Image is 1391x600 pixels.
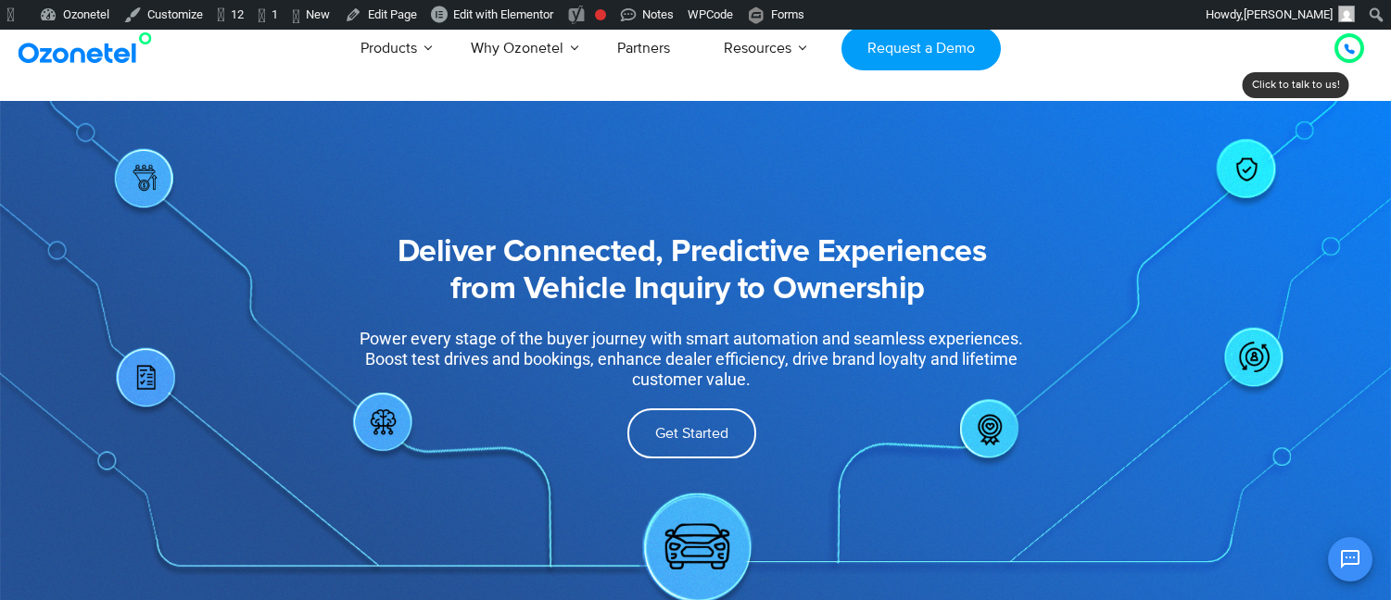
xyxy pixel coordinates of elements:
a: Resources [697,18,818,79]
a: Get Started [627,408,756,458]
span: Edit with Elementor [453,7,553,21]
span: [PERSON_NAME] [1244,7,1333,21]
a: Request a Demo [841,27,1000,70]
div: Power every stage of the buyer journey with smart automation and seamless experiences. Boost test... [353,329,1031,390]
a: Why Ozonetel [444,18,590,79]
a: Partners [590,18,697,79]
a: Products [334,18,444,79]
h2: Deliver Connected, Predictive Experiences from Vehicle Inquiry to Ownership ​ [307,234,1078,308]
button: Open chat [1328,537,1372,581]
span: Get Started [655,426,728,441]
div: Focus keyphrase not set [595,9,606,20]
